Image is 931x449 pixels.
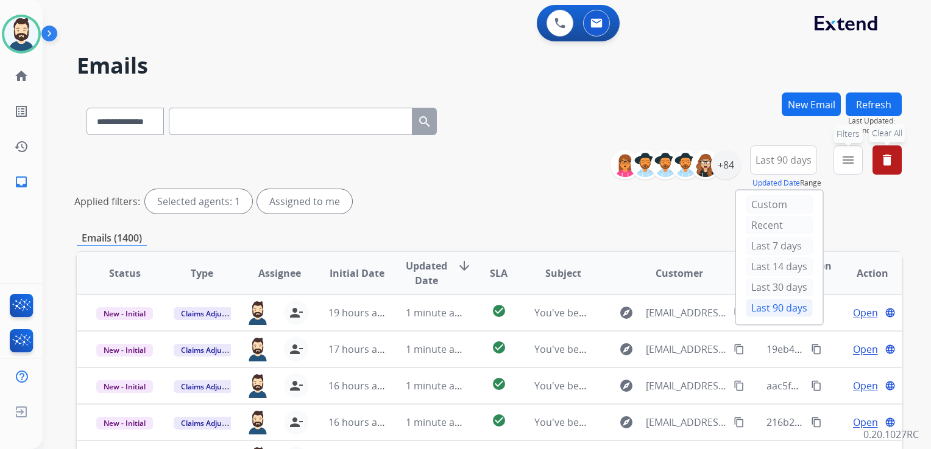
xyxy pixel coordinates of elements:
[14,69,29,83] mat-icon: home
[853,342,878,357] span: Open
[417,114,432,129] mat-icon: search
[646,342,727,357] span: [EMAIL_ADDRESS][DOMAIN_NAME]
[492,413,506,428] mat-icon: check_circle
[289,305,303,320] mat-icon: person_remove
[752,178,821,188] span: Range
[174,344,257,357] span: Claims Adjudication
[258,266,301,280] span: Assignee
[534,379,918,392] span: You've been assigned a new service order: 574d9fb6-9274-4dd8-b1ea-3f55c865deda
[811,380,822,391] mat-icon: content_copy
[872,127,902,139] span: Clear All
[885,307,896,318] mat-icon: language
[746,278,813,296] div: Last 30 days
[746,195,813,214] div: Custom
[328,343,389,356] span: 17 hours ago
[746,237,813,255] div: Last 7 days
[885,344,896,355] mat-icon: language
[734,417,745,428] mat-icon: content_copy
[406,379,466,392] span: 1 minute ago
[873,145,902,175] button: Clear All
[4,17,38,51] img: avatar
[96,417,153,430] span: New - Initial
[14,175,29,189] mat-icon: inbox
[406,259,447,288] span: Updated Date
[619,305,634,320] mat-icon: explore
[846,92,902,116] button: Refresh
[750,145,817,175] button: Last 90 days
[14,104,29,119] mat-icon: list_alt
[734,344,745,355] mat-icon: content_copy
[492,340,506,355] mat-icon: check_circle
[109,266,141,280] span: Status
[752,178,800,188] button: Updated Date
[619,378,634,393] mat-icon: explore
[289,378,303,393] mat-icon: person_remove
[14,139,29,154] mat-icon: history
[853,378,878,393] span: Open
[406,343,466,356] span: 1 minute ago
[257,189,352,214] div: Assigned to me
[734,307,745,318] mat-icon: content_copy
[656,266,703,280] span: Customer
[246,337,269,361] img: agent-avatar
[406,306,466,319] span: 1 minute ago
[96,307,153,320] span: New - Initial
[77,54,902,78] h2: Emails
[534,416,910,429] span: You've been assigned a new service order: 5f3e51bf-624e-4f7a-99b7-2e693c2b04f3
[289,342,303,357] mat-icon: person_remove
[406,416,466,429] span: 1 minute ago
[746,299,813,317] div: Last 90 days
[96,344,153,357] span: New - Initial
[174,417,257,430] span: Claims Adjudication
[734,380,745,391] mat-icon: content_copy
[853,305,878,320] span: Open
[77,231,147,246] p: Emails (1400)
[246,301,269,325] img: agent-avatar
[711,150,740,179] div: +84
[848,116,902,126] span: Last Updated:
[619,342,634,357] mat-icon: explore
[880,153,894,167] mat-icon: delete
[174,380,257,393] span: Claims Adjudication
[782,92,841,116] button: New Email
[824,252,902,294] th: Action
[492,377,506,391] mat-icon: check_circle
[490,266,508,280] span: SLA
[746,216,813,234] div: Recent
[853,415,878,430] span: Open
[174,307,257,320] span: Claims Adjudication
[328,416,389,429] span: 16 hours ago
[330,266,384,280] span: Initial Date
[534,306,916,319] span: You've been assigned a new service order: 465b3ca2-fed6-462e-83bc-db475a885f81
[646,305,727,320] span: [EMAIL_ADDRESS][DOMAIN_NAME]
[289,415,303,430] mat-icon: person_remove
[492,304,506,318] mat-icon: check_circle
[328,379,389,392] span: 16 hours ago
[246,410,269,434] img: agent-avatar
[457,259,472,273] mat-icon: arrow_downward
[811,344,822,355] mat-icon: content_copy
[756,158,812,162] span: Last 90 days
[145,189,252,214] div: Selected agents: 1
[619,415,634,430] mat-icon: explore
[837,128,860,140] span: Filters
[863,427,919,442] p: 0.20.1027RC
[534,343,920,356] span: You've been assigned a new service order: b3fb40c8-0deb-42a3-8206-22b89b7329be
[834,145,863,175] button: Filters
[746,257,813,276] div: Last 14 days
[885,380,896,391] mat-icon: language
[191,266,213,280] span: Type
[74,194,140,209] p: Applied filters:
[646,415,727,430] span: [EMAIL_ADDRESS][DOMAIN_NAME]
[96,380,153,393] span: New - Initial
[811,417,822,428] mat-icon: content_copy
[885,417,896,428] mat-icon: language
[841,153,855,167] mat-icon: menu
[545,266,581,280] span: Subject
[646,378,727,393] span: [EMAIL_ADDRESS][DOMAIN_NAME]
[328,306,389,319] span: 19 hours ago
[246,374,269,398] img: agent-avatar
